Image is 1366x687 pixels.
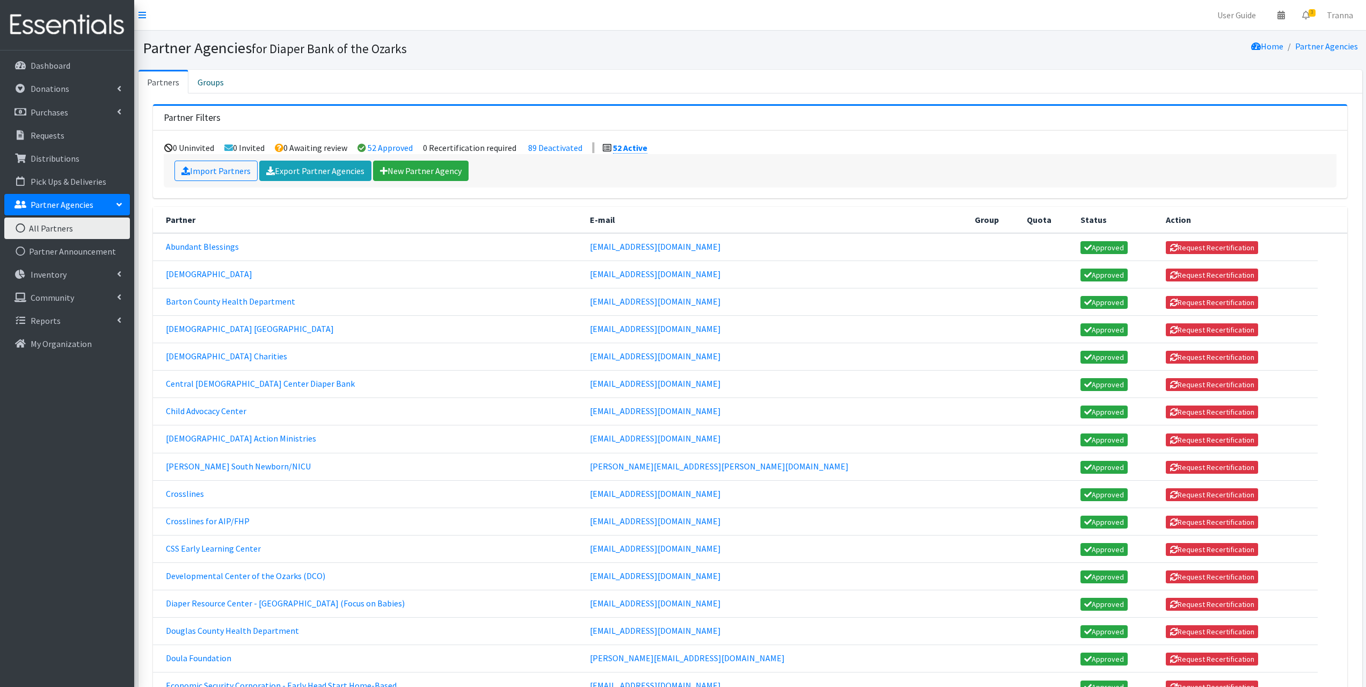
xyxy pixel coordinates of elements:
button: Request Recertification [1166,570,1258,583]
a: Export Partner Agencies [259,161,371,181]
a: Requests [4,125,130,146]
a: Developmental Center of the Ozarks (DCO) [166,570,325,581]
a: Approved [1080,323,1128,336]
a: Crosslines for AIP/FHP [166,516,250,526]
a: Community [4,287,130,308]
a: [PERSON_NAME] South Newborn/NICU [166,461,311,472]
th: Group [968,207,1021,233]
a: [EMAIL_ADDRESS][DOMAIN_NAME] [590,406,721,416]
a: Child Advocacy Center [166,406,246,416]
button: Request Recertification [1166,351,1258,364]
a: [EMAIL_ADDRESS][DOMAIN_NAME] [590,598,721,609]
a: 89 Deactivated [528,142,582,153]
a: Reports [4,310,130,331]
a: Approved [1080,461,1128,474]
a: [EMAIL_ADDRESS][DOMAIN_NAME] [590,543,721,554]
a: Dashboard [4,55,130,76]
th: Action [1159,207,1317,233]
button: Request Recertification [1166,461,1258,474]
button: Request Recertification [1166,543,1258,556]
button: Request Recertification [1166,598,1258,611]
img: HumanEssentials [4,7,130,43]
a: Approved [1080,543,1128,556]
a: Approved [1080,625,1128,638]
a: Crosslines [166,488,204,499]
a: Approved [1080,488,1128,501]
button: Request Recertification [1166,625,1258,638]
p: Distributions [31,153,79,164]
p: Reports [31,315,61,326]
a: Partner Announcement [4,241,130,262]
th: Quota [1020,207,1073,233]
p: Purchases [31,107,68,118]
a: [DEMOGRAPHIC_DATA] Charities [166,351,287,361]
p: Inventory [31,269,67,280]
button: Request Recertification [1166,323,1258,336]
a: [EMAIL_ADDRESS][DOMAIN_NAME] [590,378,721,389]
button: Request Recertification [1166,488,1258,501]
a: Approved [1080,296,1128,309]
a: Pick Ups & Deliveries [4,171,130,192]
a: Douglas County Health Department [166,625,299,636]
a: [PERSON_NAME][EMAIL_ADDRESS][DOMAIN_NAME] [590,653,785,663]
a: [EMAIL_ADDRESS][DOMAIN_NAME] [590,269,721,279]
button: Request Recertification [1166,241,1258,254]
a: [EMAIL_ADDRESS][DOMAIN_NAME] [590,323,721,334]
a: Approved [1080,598,1128,611]
a: [EMAIL_ADDRESS][DOMAIN_NAME] [590,351,721,361]
span: 3 [1309,9,1316,17]
a: Purchases [4,102,130,123]
p: Community [31,292,74,303]
a: Approved [1080,516,1128,529]
button: Request Recertification [1166,653,1258,666]
a: Partner Agencies [1295,41,1358,52]
a: [DEMOGRAPHIC_DATA] [166,269,252,279]
a: Diaper Resource Center - [GEOGRAPHIC_DATA] (Focus on Babies) [166,598,405,609]
a: Tranna [1318,4,1362,26]
a: CSS Early Learning Center [166,543,261,554]
a: Approved [1080,269,1128,281]
a: [DEMOGRAPHIC_DATA] Action Ministries [166,433,316,444]
button: Request Recertification [1166,516,1258,529]
a: Home [1251,41,1283,52]
a: Abundant Blessings [166,241,239,252]
a: 52 Approved [368,142,413,153]
th: Partner [153,207,583,233]
a: [EMAIL_ADDRESS][DOMAIN_NAME] [590,241,721,252]
a: User Guide [1209,4,1265,26]
a: [EMAIL_ADDRESS][DOMAIN_NAME] [590,488,721,499]
small: for Diaper Bank of the Ozarks [252,41,407,56]
h1: Partner Agencies [143,39,747,57]
li: 0 Recertification required [423,142,516,153]
button: Request Recertification [1166,406,1258,418]
p: Donations [31,83,69,94]
th: Status [1074,207,1160,233]
p: Pick Ups & Deliveries [31,176,106,187]
a: Groups [188,70,233,93]
a: 52 Active [613,142,647,154]
a: Partner Agencies [4,194,130,215]
a: [DEMOGRAPHIC_DATA] [GEOGRAPHIC_DATA] [166,323,334,334]
a: [PERSON_NAME][EMAIL_ADDRESS][PERSON_NAME][DOMAIN_NAME] [590,461,849,472]
button: Request Recertification [1166,296,1258,309]
li: 0 Awaiting review [275,142,347,153]
a: Doula Foundation [166,653,231,663]
li: 0 Uninvited [164,142,214,153]
a: Central [DEMOGRAPHIC_DATA] Center Diaper Bank [166,378,355,389]
a: [EMAIL_ADDRESS][DOMAIN_NAME] [590,570,721,581]
a: 3 [1294,4,1318,26]
a: New Partner Agency [373,161,469,181]
a: All Partners [4,218,130,239]
a: Distributions [4,148,130,169]
h3: Partner Filters [164,112,221,124]
p: Dashboard [31,60,70,71]
a: [EMAIL_ADDRESS][DOMAIN_NAME] [590,625,721,636]
li: 0 Invited [224,142,265,153]
a: Inventory [4,264,130,285]
a: [EMAIL_ADDRESS][DOMAIN_NAME] [590,433,721,444]
a: Approved [1080,241,1128,254]
a: Partners [138,70,188,93]
a: Approved [1080,378,1128,391]
a: Approved [1080,653,1128,666]
p: My Organization [31,338,92,349]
